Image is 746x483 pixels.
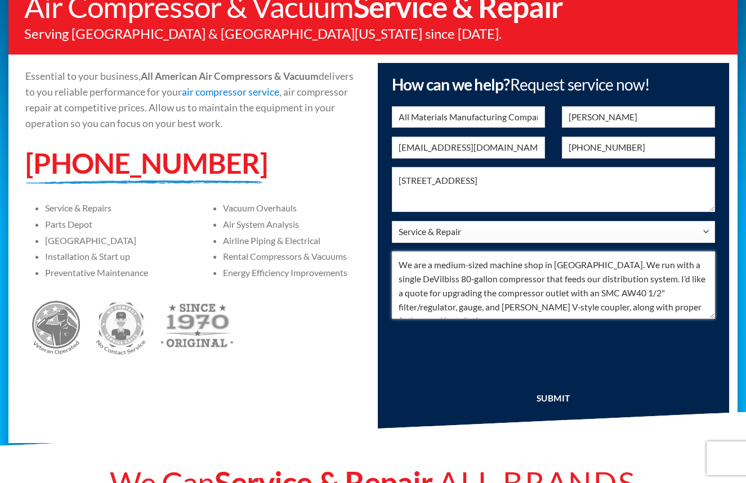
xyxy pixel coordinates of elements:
input: Contact Name [562,106,715,128]
p: Parts Depot [45,219,186,229]
p: Installation & Start up [45,251,186,261]
span: Essential to your business, delivers to you reliable performance for your , air compressor repair... [25,70,354,129]
iframe: reCAPTCHA [392,332,563,376]
strong: All American Air Compressors & Vacuum [141,70,319,82]
p: [GEOGRAPHIC_DATA] [45,235,186,246]
p: Preventative Maintenance [45,267,186,278]
p: Air System Analysis [223,219,364,229]
p: Rental Compressors & Vacuums [223,251,364,261]
input: Company Name [392,106,545,128]
input: Company Phone (###-###-####) [562,137,715,159]
p: Energy Efficiency Improvements [223,267,364,278]
span: How can we help? [392,75,650,94]
input: Email Address [392,137,545,159]
p: Vacuum Overhauls [223,202,364,213]
a: air compressor service [182,86,279,98]
p: Service & Repairs [45,202,186,213]
input: Submit [392,385,716,409]
p: Airline Piping & Electrical [223,235,364,246]
span: Request service now! [510,75,650,94]
p: Serving [GEOGRAPHIC_DATA] & [GEOGRAPHIC_DATA][US_STATE] since [DATE]. [24,27,726,40]
a: [PHONE_NUMBER] [25,146,267,180]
